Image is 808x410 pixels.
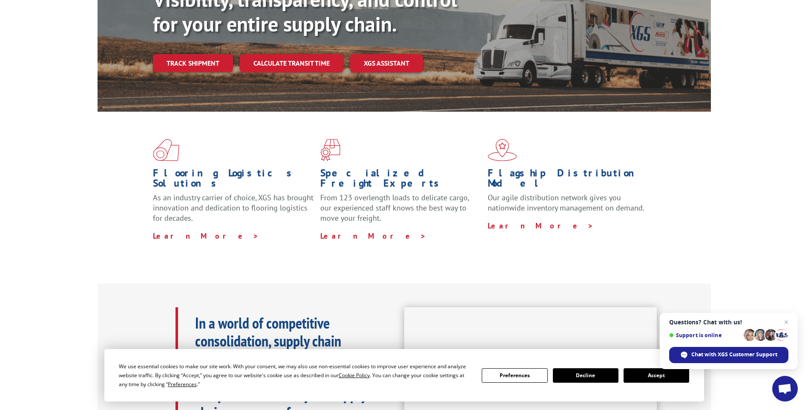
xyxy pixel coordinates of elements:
div: We use essential cookies to make our site work. With your consent, we may also use non-essential ... [119,362,472,389]
img: xgs-icon-total-supply-chain-intelligence-red [153,139,179,161]
span: Preferences [168,381,197,388]
span: Questions? Chat with us! [669,319,788,326]
a: Track shipment [153,54,233,72]
a: XGS ASSISTANT [350,54,423,72]
a: Learn More > [153,231,259,241]
span: Chat with XGS Customer Support [669,347,788,363]
h1: Flagship Distribution Model [488,168,649,193]
img: xgs-icon-focused-on-flooring-red [320,139,340,161]
span: Chat with XGS Customer Support [691,351,777,358]
a: Calculate transit time [240,54,343,72]
h1: Specialized Freight Experts [320,168,481,193]
h1: Flooring Logistics Solutions [153,168,314,193]
a: Learn More > [488,221,594,231]
span: As an industry carrier of choice, XGS has brought innovation and dedication to flooring logistics... [153,193,313,223]
span: Our agile distribution network gives you nationwide inventory management on demand. [488,193,644,213]
div: Cookie Consent Prompt [104,349,704,401]
a: Open chat [772,376,798,401]
p: From 123 overlength loads to delicate cargo, our experienced staff knows the best way to move you... [320,193,481,231]
button: Preferences [482,368,547,383]
span: Support is online [669,332,741,338]
button: Accept [624,368,689,383]
a: Learn More > [320,231,426,241]
img: xgs-icon-flagship-distribution-model-red [488,139,517,161]
span: Cookie Policy [339,372,370,379]
button: Decline [553,368,618,383]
